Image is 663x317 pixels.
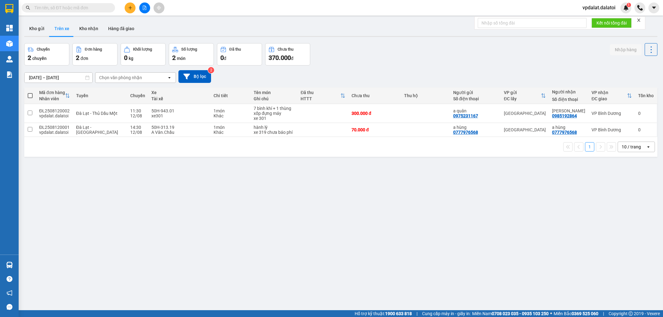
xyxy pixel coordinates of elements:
span: | [417,310,417,317]
div: a quân [453,108,498,113]
strong: 0708 023 035 - 0935 103 250 [492,311,549,316]
div: 14:30 [130,125,145,130]
span: đ [224,56,226,61]
div: vpdalat.dalatoi [39,113,70,118]
button: Đơn hàng2đơn [72,43,117,66]
span: 2 [172,54,176,61]
button: caret-down [648,2,659,13]
strong: 0369 525 060 [572,311,598,316]
button: Kho nhận [74,21,103,36]
div: 1 món [214,125,247,130]
span: đơn [81,56,88,61]
div: Ghi chú [254,96,294,101]
div: xe 301 [254,116,294,121]
div: 1 món [214,108,247,113]
span: message [7,304,12,310]
div: Số điện thoại [453,96,498,101]
span: Miền Nam [472,310,549,317]
button: Nhập hàng [610,44,642,55]
div: 0 [638,127,654,132]
span: close [637,18,641,22]
button: Kho gửi [24,21,49,36]
div: Người gửi [453,90,498,95]
div: 11:30 [130,108,145,113]
div: Tên món [254,90,294,95]
div: Số lượng [181,47,197,52]
span: vpdalat.dalatoi [578,4,620,11]
span: search [26,6,30,10]
span: copyright [628,311,633,316]
img: warehouse-icon [6,56,13,62]
span: kg [129,56,133,61]
span: Cung cấp máy in - giấy in: [422,310,471,317]
svg: open [646,144,651,149]
div: A Vân.Chầu [151,130,207,135]
div: 300.000 đ [352,111,398,116]
strong: 1900 633 818 [385,311,412,316]
div: Chưa thu [352,93,398,98]
div: 0975231167 [453,113,478,118]
div: VP gửi [504,90,541,95]
div: VP Bình Dương [592,127,632,132]
div: 0777976568 [552,130,577,135]
div: VP nhận [592,90,627,95]
div: Chưa thu [278,47,293,52]
div: [GEOGRAPHIC_DATA] [504,127,546,132]
div: Mã đơn hàng [39,90,65,95]
span: 2 [28,54,31,61]
div: Khác [214,113,247,118]
span: aim [157,6,161,10]
img: logo-vxr [5,4,13,13]
div: 0777976568 [453,130,478,135]
div: a hùng [552,125,585,130]
div: 10 / trang [622,144,641,150]
div: Thu hộ [404,93,447,98]
th: Toggle SortBy [36,88,73,104]
button: file-add [139,2,150,13]
div: vpdalat.dalatoi [39,130,70,135]
th: Toggle SortBy [501,88,549,104]
div: 12/08 [130,130,145,135]
img: warehouse-icon [6,262,13,268]
button: plus [125,2,136,13]
div: Tài xế [151,96,207,101]
span: 0 [220,54,224,61]
button: Kết nối tổng đài [592,18,632,28]
div: ĐL2508120002 [39,108,70,113]
sup: 1 [627,3,631,7]
span: ⚪️ [550,312,552,315]
div: 0 [638,111,654,116]
span: Miền Bắc [554,310,598,317]
div: xe 319 chưa báo phí [254,130,294,135]
span: Đà Lạt - Thủ Dầu Một [76,111,117,116]
span: plus [128,6,132,10]
div: Nhân viên [39,96,65,101]
span: 370.000 [269,54,291,61]
span: món [177,56,186,61]
div: [GEOGRAPHIC_DATA] [504,111,546,116]
input: Nhập số tổng đài [478,18,587,28]
div: HTTT [301,96,340,101]
span: Đà Lạt - [GEOGRAPHIC_DATA] [76,125,118,135]
div: VP Bình Dương [592,111,632,116]
span: chuyến [32,56,47,61]
div: Khối lượng [133,47,152,52]
div: Đơn hàng [85,47,102,52]
div: Chi tiết [214,93,247,98]
span: caret-down [651,5,657,11]
input: Select a date range. [25,73,92,83]
button: aim [154,2,164,13]
button: Số lượng2món [169,43,214,66]
div: ĐC lấy [504,96,541,101]
div: Tuyến [76,93,124,98]
span: Hỗ trợ kỹ thuật: [355,310,412,317]
div: thanh hằng [552,108,585,113]
div: 50H-313.19 [151,125,207,130]
button: Chưa thu370.000đ [265,43,310,66]
svg: open [167,75,172,80]
span: Kết nối tổng đài [596,20,627,26]
div: Đã thu [229,47,241,52]
div: Chuyến [37,47,50,52]
div: ĐL2508120001 [39,125,70,130]
button: Khối lượng0kg [121,43,166,66]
